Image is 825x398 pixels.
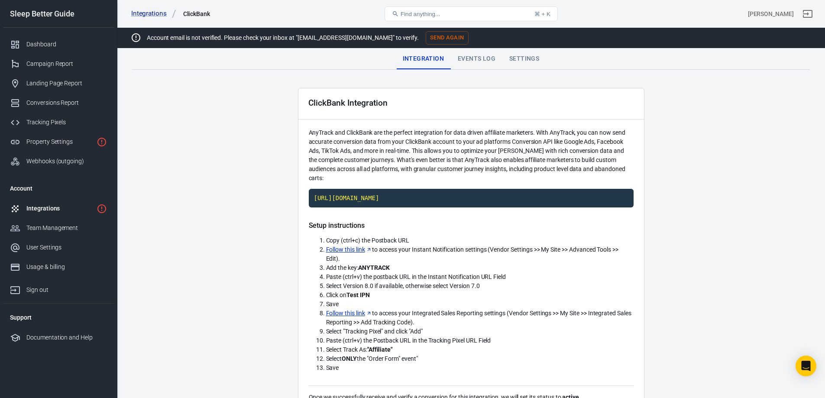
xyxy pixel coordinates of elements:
span: Paste (ctrl+v) the Postback URL in the Tracking Pixel URL Field [326,337,491,344]
button: Find anything...⌘ + K [385,6,558,21]
p: Account email is not verified. Please check your inbox at "[EMAIL_ADDRESS][DOMAIN_NAME]" to verify. [147,33,419,42]
div: Integration [396,49,451,69]
div: Documentation and Help [26,333,107,342]
a: Follow this link [326,245,372,254]
div: Sleep Better Guide [3,10,114,18]
a: Usage & billing [3,257,114,277]
span: Select the "Order Form" event" [326,355,418,362]
div: Open Intercom Messenger [796,356,816,376]
span: to access your Instant Notification settings (Vendor Settings >> My Site >> Advanced Tools >> Edit). [326,246,619,262]
div: Tracking Pixels [26,118,107,127]
div: Sign out [26,285,107,294]
a: Dashboard [3,35,114,54]
a: Tracking Pixels [3,113,114,132]
div: ClickBank [183,10,210,18]
span: Add the key: [326,264,390,271]
div: Campaign Report [26,59,107,68]
a: Integrations [131,9,176,18]
li: Support [3,307,114,328]
span: Save [326,364,339,371]
strong: ONLY [342,355,357,362]
strong: ANYTRACK [358,264,390,271]
a: Sign out [797,3,818,24]
svg: Property is not installed yet [97,137,107,147]
span: Save [326,301,339,307]
a: User Settings [3,238,114,257]
div: Account id: ssz0EPfR [748,10,794,19]
div: Dashboard [26,40,107,49]
strong: Test IPN [346,291,370,298]
svg: 2 networks not verified yet [97,204,107,214]
a: Integrations [3,199,114,218]
a: Team Management [3,218,114,238]
span: Select "Tracking Pixel" and click "Add" [326,328,423,335]
code: Click to copy [309,189,634,208]
span: Find anything... [401,11,440,17]
a: Sign out [3,277,114,300]
a: Landing Page Report [3,74,114,93]
a: Webhooks (outgoing) [3,152,114,171]
div: Usage & billing [26,262,107,272]
div: Integrations [26,204,93,213]
p: AnyTrack and ClickBank are the perfect integration for data driven affiliate marketers. With AnyT... [309,128,634,183]
span: Click on [326,291,370,298]
span: Select Track As: [326,346,393,353]
div: Webhooks (outgoing) [26,157,107,166]
div: User Settings [26,243,107,252]
a: Property Settings [3,132,114,152]
span: Select Version 8.0 if available, otherwise select Version 7.0 [326,282,480,289]
div: Property Settings [26,137,93,146]
span: Copy (ctrl+c) the Postback URL [326,237,410,244]
div: Conversions Report [26,98,107,107]
h5: Setup instructions [309,221,634,230]
a: Follow this link [326,309,372,318]
a: Conversions Report [3,93,114,113]
div: Settings [502,49,546,69]
li: Account [3,178,114,199]
strong: "Affiliate" [367,346,392,353]
div: ⌘ + K [534,11,550,17]
span: to access your Integrated Sales Reporting settings (Vendor Settings >> My Site >> Integrated Sale... [326,310,631,326]
button: Send Again [426,31,469,45]
div: Team Management [26,223,107,233]
a: Campaign Report [3,54,114,74]
div: Landing Page Report [26,79,107,88]
span: Paste (ctrl+v) the postback URL in the Instant Notification URL Field [326,273,506,280]
div: Events Log [451,49,502,69]
div: ClickBank Integration [308,98,388,107]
